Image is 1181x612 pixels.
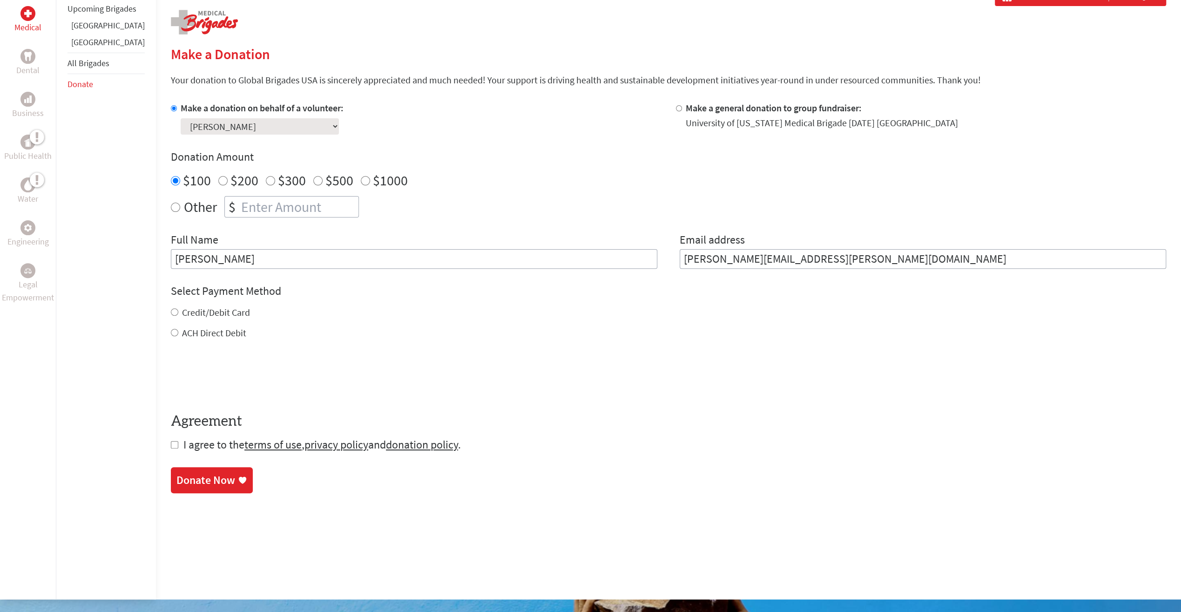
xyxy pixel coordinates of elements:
[67,58,109,68] a: All Brigades
[24,268,32,273] img: Legal Empowerment
[182,327,246,339] label: ACH Direct Debit
[20,92,35,107] div: Business
[230,171,258,189] label: $200
[20,220,35,235] div: Engineering
[171,74,1166,87] p: Your donation to Global Brigades USA is sincerely appreciated and much needed! Your support is dr...
[24,95,32,103] img: Business
[18,192,38,205] p: Water
[24,52,32,61] img: Dental
[184,196,217,218] label: Other
[183,437,461,452] span: I agree to the , and .
[14,6,41,34] a: MedicalMedical
[2,263,54,304] a: Legal EmpowermentLegal Empowerment
[20,49,35,64] div: Dental
[304,437,368,452] a: privacy policy
[2,278,54,304] p: Legal Empowerment
[171,467,253,493] a: Donate Now
[171,358,312,394] iframe: reCAPTCHA
[24,224,32,231] img: Engineering
[67,53,145,74] li: All Brigades
[67,3,136,14] a: Upcoming Brigades
[67,79,93,89] a: Donate
[325,171,353,189] label: $500
[12,107,44,120] p: Business
[20,6,35,21] div: Medical
[171,249,657,269] input: Enter Full Name
[71,20,145,31] a: [GEOGRAPHIC_DATA]
[20,177,35,192] div: Water
[686,116,958,129] div: University of [US_STATE] Medical Brigade [DATE] [GEOGRAPHIC_DATA]
[7,220,49,248] a: EngineeringEngineering
[171,413,1166,430] h4: Agreement
[171,232,218,249] label: Full Name
[171,10,238,34] img: logo-medical.png
[4,135,52,163] a: Public HealthPublic Health
[24,10,32,17] img: Medical
[12,92,44,120] a: BusinessBusiness
[373,171,408,189] label: $1000
[680,232,745,249] label: Email address
[182,306,250,318] label: Credit/Debit Card
[239,197,358,217] input: Enter Amount
[181,102,344,114] label: Make a donation on behalf of a volunteer:
[171,46,1166,62] h2: Make a Donation
[171,284,1166,299] h4: Select Payment Method
[171,150,1166,164] h4: Donation Amount
[71,37,145,48] a: [GEOGRAPHIC_DATA]
[4,150,52,163] p: Public Health
[67,19,145,36] li: Ghana
[20,263,35,278] div: Legal Empowerment
[67,74,145,95] li: Donate
[278,171,306,189] label: $300
[24,137,32,147] img: Public Health
[24,179,32,190] img: Water
[18,177,38,205] a: WaterWater
[680,249,1166,269] input: Your Email
[225,197,239,217] div: $
[7,235,49,248] p: Engineering
[16,64,40,77] p: Dental
[14,21,41,34] p: Medical
[16,49,40,77] a: DentalDental
[67,36,145,53] li: Panama
[176,473,235,488] div: Donate Now
[183,171,211,189] label: $100
[244,437,302,452] a: terms of use
[20,135,35,150] div: Public Health
[686,102,862,114] label: Make a general donation to group fundraiser:
[386,437,458,452] a: donation policy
